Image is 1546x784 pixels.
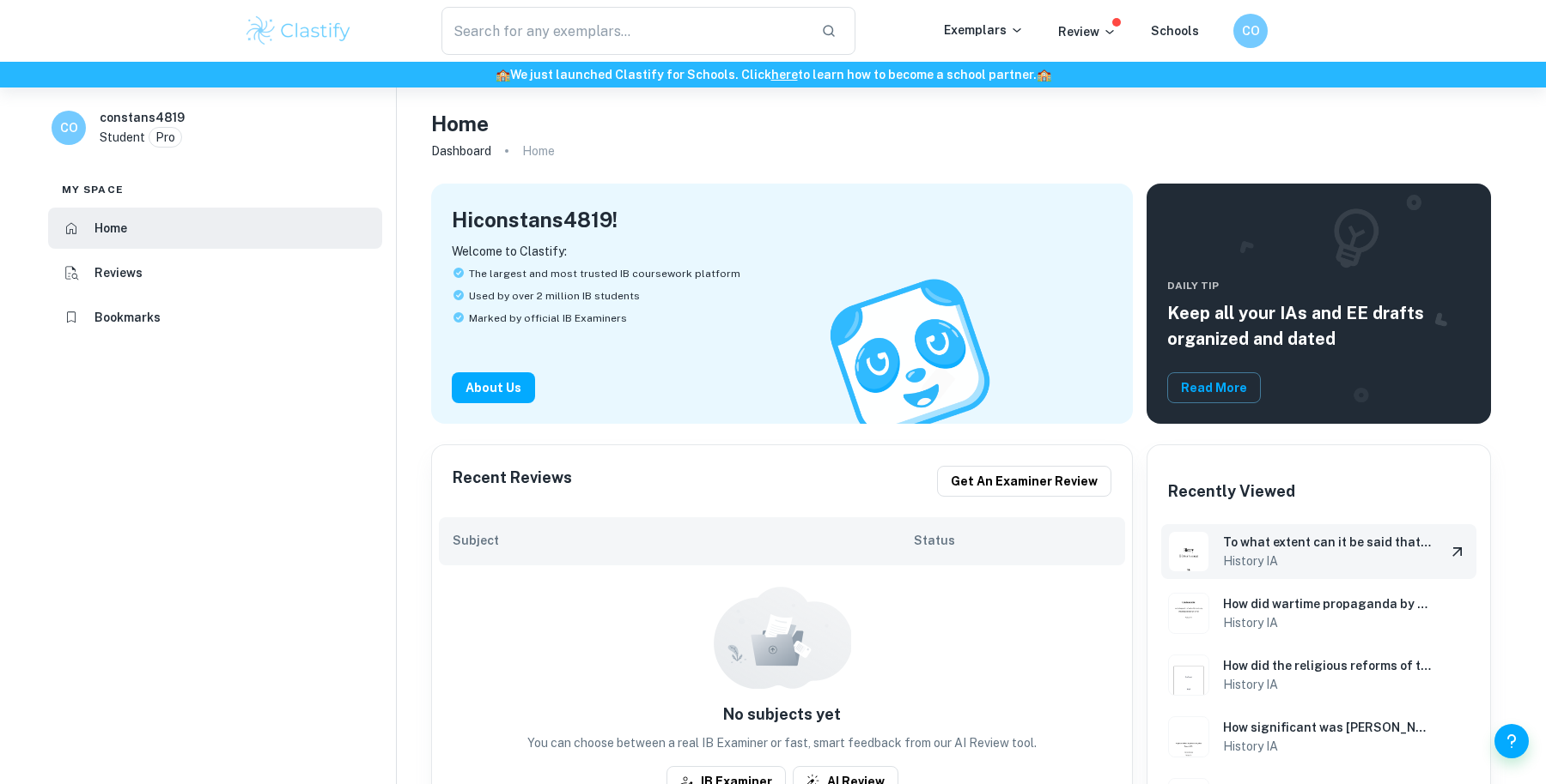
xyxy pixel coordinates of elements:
[94,219,127,238] h6: Home
[3,65,1543,84] h6: We just launched Clastify for Schools. Click to learn how to become a school partner.
[94,308,161,327] h6: Bookmarks
[452,242,1112,261] p: Welcome to Clastify:
[1223,675,1432,694] h6: History IA
[100,128,145,147] p: Student
[244,14,353,48] img: Clastify logo
[469,266,740,281] span: The largest and most trusted IB coursework platform
[48,208,382,249] a: Home
[62,182,124,197] span: My space
[1168,716,1209,757] img: History IA example thumbnail: How significant was Black Jesus in shift
[1223,718,1432,737] h6: How significant was [PERSON_NAME][DEMOGRAPHIC_DATA] in shifting [DEMOGRAPHIC_DATA] ideals during ...
[1167,278,1470,293] span: Daily Tip
[452,372,535,403] button: About Us
[100,108,185,127] h6: constans4819
[1161,709,1476,764] a: History IA example thumbnail: How significant was Black Jesus in shiftHow significant was [PERSON...
[937,466,1111,497] button: Get an examiner review
[1233,14,1268,48] button: CO
[439,733,1125,752] p: You can choose between a real IB Examiner or fast, smart feedback from our AI Review tool.
[1494,724,1529,758] button: Help and Feedback
[452,204,618,235] h4: Hi constans4819 !
[496,68,510,81] span: 🏫
[771,68,798,81] a: here
[453,531,914,550] h6: Subject
[1223,594,1432,613] h6: How did wartime propaganda by the Committee on Public Information portray [GEOGRAPHIC_DATA] and s...
[1168,593,1209,634] img: History IA example thumbnail: How did wartime propaganda by the Commit
[431,139,491,163] a: Dashboard
[522,142,555,160] p: Home
[914,531,1111,550] h6: Status
[1151,24,1199,38] a: Schools
[439,703,1125,727] h6: No subjects yet
[1223,613,1432,632] h6: History IA
[469,288,640,304] span: Used by over 2 million IB students
[48,252,382,293] a: Reviews
[94,263,143,282] h6: Reviews
[453,466,572,497] h6: Recent Reviews
[1037,68,1051,81] span: 🏫
[1223,656,1432,675] h6: How did the religious reforms of the 1931 Spanish Constitution contribute to the outbreak of the ...
[155,128,175,147] p: Pro
[1223,737,1432,756] h6: History IA
[1223,552,1432,570] h6: History IA
[59,118,79,137] h6: CO
[1167,372,1261,403] button: Read More
[1168,479,1295,504] h6: Recently Viewed
[1168,531,1209,572] img: History IA example thumbnail: To what extent can it be said that Adolf
[1241,21,1261,40] h6: CO
[431,108,489,139] h4: Home
[1161,648,1476,703] a: History IA example thumbnail: How did the religious reforms of the 193How did the religious refor...
[1167,300,1470,352] h5: Keep all your IAs and EE drafts organized and dated
[48,297,382,338] a: Bookmarks
[944,21,1024,39] p: Exemplars
[1058,22,1117,41] p: Review
[469,311,627,326] span: Marked by official IB Examiners
[1223,533,1432,552] h6: To what extent can it be said that [PERSON_NAME] and [PERSON_NAME] regimes during the first half ...
[1168,654,1209,696] img: History IA example thumbnail: How did the religious reforms of the 193
[1161,524,1476,579] a: History IA example thumbnail: To what extent can it be said that AdolfTo what extent can it be sa...
[441,7,807,55] input: Search for any exemplars...
[1161,586,1476,641] a: History IA example thumbnail: How did wartime propaganda by the CommitHow did wartime propaganda ...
